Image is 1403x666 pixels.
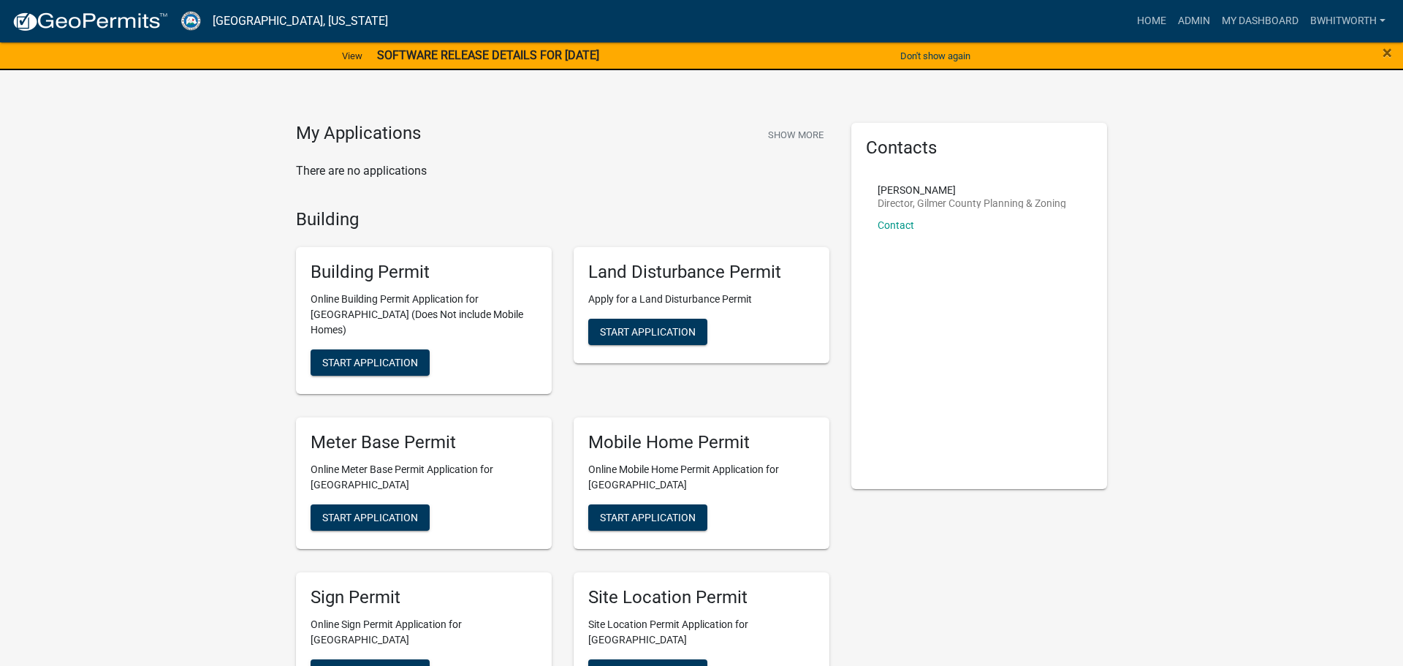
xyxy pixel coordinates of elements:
span: Start Application [322,357,418,368]
h5: Site Location Permit [588,587,815,608]
span: × [1383,42,1392,63]
h5: Meter Base Permit [311,432,537,453]
a: Admin [1172,7,1216,35]
button: Show More [762,123,829,147]
p: Online Building Permit Application for [GEOGRAPHIC_DATA] (Does Not include Mobile Homes) [311,292,537,338]
button: Start Application [311,504,430,531]
p: [PERSON_NAME] [878,185,1066,195]
p: Director, Gilmer County Planning & Zoning [878,198,1066,208]
h5: Mobile Home Permit [588,432,815,453]
img: Gilmer County, Georgia [180,11,201,31]
p: Online Sign Permit Application for [GEOGRAPHIC_DATA] [311,617,537,648]
a: Home [1131,7,1172,35]
h4: Building [296,209,829,230]
h5: Sign Permit [311,587,537,608]
h5: Building Permit [311,262,537,283]
p: Apply for a Land Disturbance Permit [588,292,815,307]
a: My Dashboard [1216,7,1304,35]
h5: Contacts [866,137,1092,159]
span: Start Application [600,511,696,523]
h4: My Applications [296,123,421,145]
p: Online Meter Base Permit Application for [GEOGRAPHIC_DATA] [311,462,537,493]
a: View [336,44,368,68]
button: Don't show again [894,44,976,68]
a: [GEOGRAPHIC_DATA], [US_STATE] [213,9,388,34]
p: Site Location Permit Application for [GEOGRAPHIC_DATA] [588,617,815,648]
button: Close [1383,44,1392,61]
strong: SOFTWARE RELEASE DETAILS FOR [DATE] [377,48,599,62]
h5: Land Disturbance Permit [588,262,815,283]
button: Start Application [588,504,707,531]
p: There are no applications [296,162,829,180]
button: Start Application [311,349,430,376]
span: Start Application [600,326,696,338]
button: Start Application [588,319,707,345]
p: Online Mobile Home Permit Application for [GEOGRAPHIC_DATA] [588,462,815,493]
span: Start Application [322,511,418,523]
a: Contact [878,219,914,231]
a: BWhitworth [1304,7,1391,35]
